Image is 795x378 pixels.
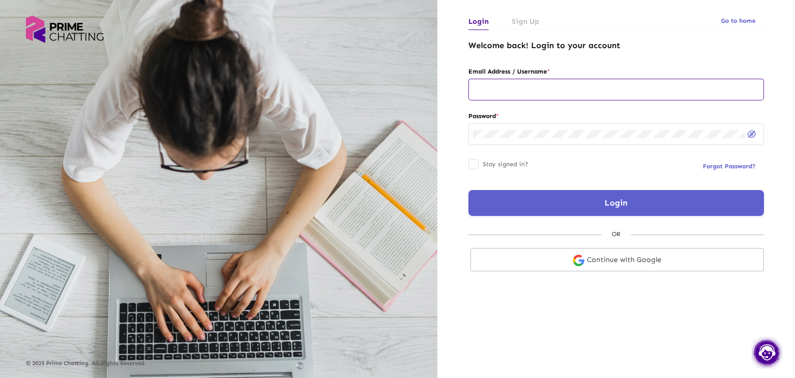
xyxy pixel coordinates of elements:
[721,17,756,24] span: Go to home
[26,360,411,367] p: © 2025 Prime Chatting. All Rights Reserved.
[605,198,627,208] span: Login
[468,190,764,216] button: Login
[713,11,764,30] button: Go to home
[512,13,539,30] a: Sign Up
[468,110,764,122] label: Password
[483,158,528,170] span: Stay signed in?
[26,16,104,43] img: logo
[468,40,764,50] h4: Welcome back! Login to your account
[601,228,631,240] div: OR
[573,255,584,266] img: google-login.svg
[695,157,764,176] button: Forgot Password?
[703,163,756,170] span: Forgot Password?
[468,13,489,30] a: Login
[470,248,764,271] a: Continue with Google
[752,337,783,369] img: chat.png
[468,66,764,77] label: Email Address / Username
[745,126,759,141] button: Hide password
[747,130,756,138] img: eye-off.svg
